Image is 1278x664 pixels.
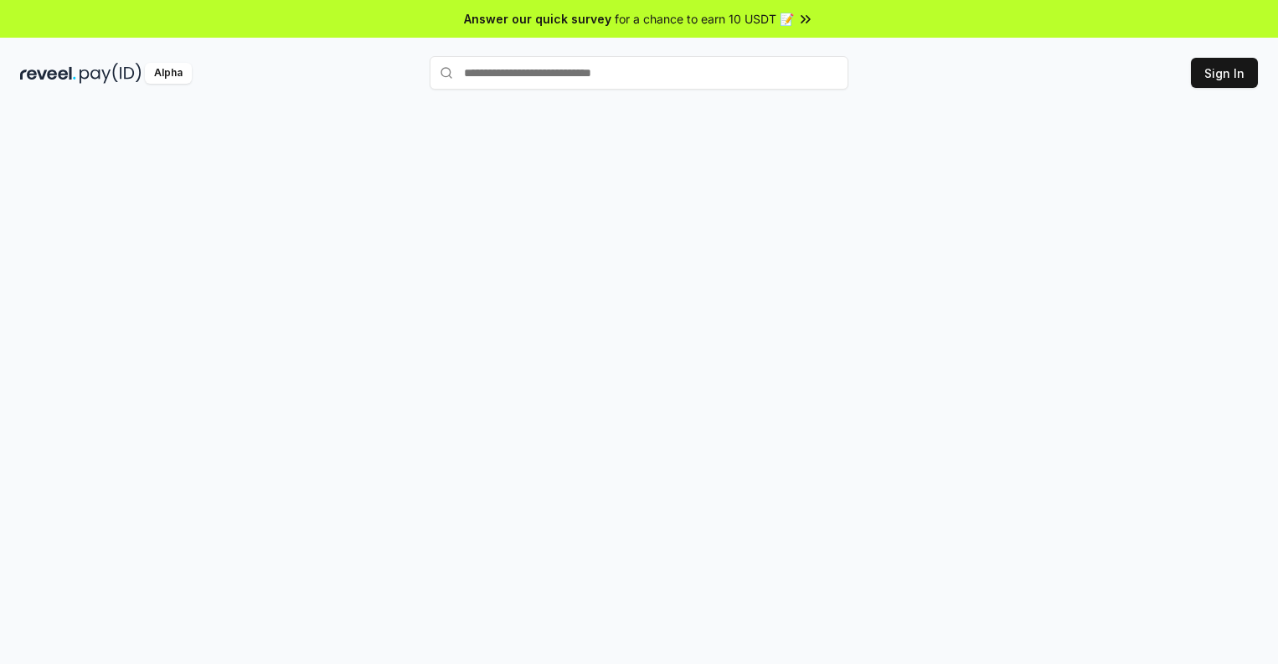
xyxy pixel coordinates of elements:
[615,10,794,28] span: for a chance to earn 10 USDT 📝
[1191,58,1258,88] button: Sign In
[464,10,611,28] span: Answer our quick survey
[20,63,76,84] img: reveel_dark
[145,63,192,84] div: Alpha
[80,63,142,84] img: pay_id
